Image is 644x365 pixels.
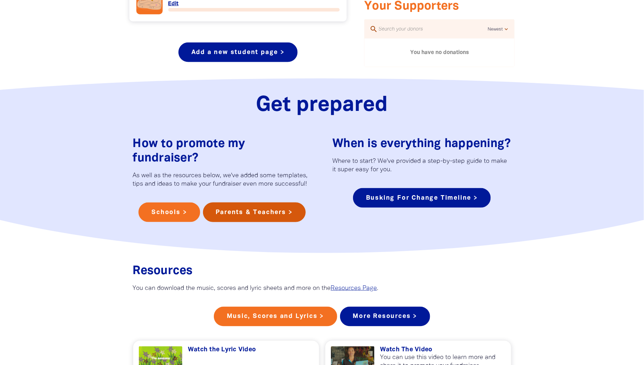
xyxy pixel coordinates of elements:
h3: Watch The Video [380,346,506,354]
p: Where to start? We've provided a step-by-step guide to make it super easy for you. [333,157,511,174]
span: Resources [133,266,193,277]
a: Schools > [138,203,200,222]
div: Paginated content [365,39,514,67]
span: How to promote my fundraiser? [133,139,245,164]
a: Busking For Change Timeline > [353,188,491,208]
span: Get prepared [256,96,388,115]
input: Search your donors [378,25,488,34]
div: You have no donations [365,39,514,67]
span: When is everything happening? [333,139,511,150]
a: Add a new student page > [178,42,298,62]
span: Your Supporters [364,1,459,12]
p: You can download the music, scores and lyric sheets and more on the . [133,284,511,293]
a: Parents & Teachers > [203,203,306,222]
h3: Watch the Lyric Video [188,346,313,354]
p: As well as the resources below, we've added some templates, tips and ideas to make your fundraise... [133,172,312,188]
a: Music, Scores and Lyrics > [214,307,337,326]
i: search [370,25,378,33]
a: More Resources > [340,307,431,326]
a: Resources Page [331,285,377,291]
